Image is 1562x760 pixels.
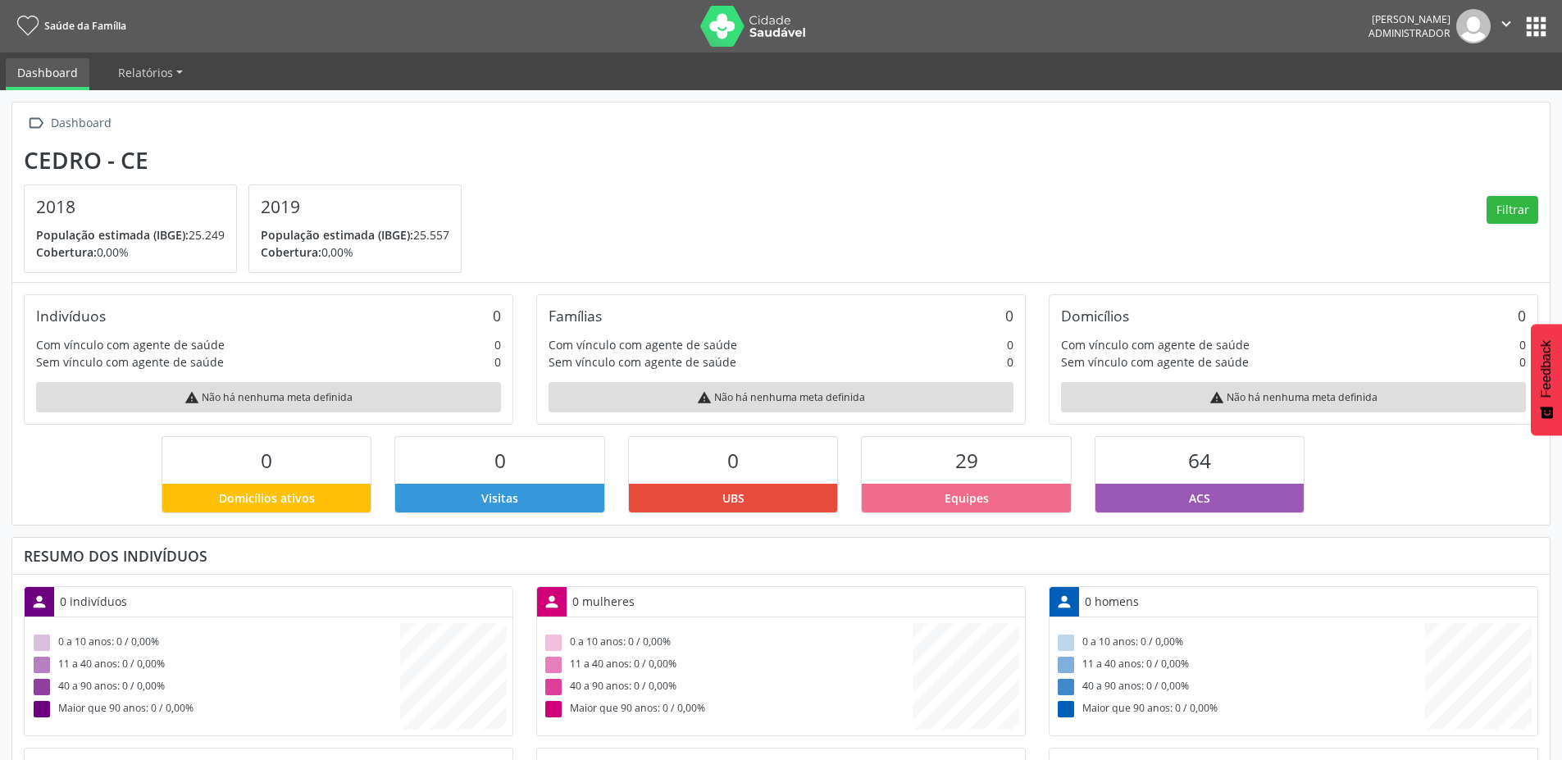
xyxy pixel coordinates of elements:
[549,336,737,353] div: Com vínculo com agente de saúde
[30,593,48,611] i: person
[36,382,501,412] div: Não há nenhuma meta definida
[1456,9,1491,43] img: img
[543,654,913,676] div: 11 a 40 anos: 0 / 0,00%
[24,547,1538,565] div: Resumo dos indivíduos
[1188,447,1211,474] span: 64
[36,197,225,217] h4: 2018
[1519,336,1526,353] div: 0
[1518,307,1526,325] div: 0
[1189,489,1210,507] span: ACS
[549,382,1013,412] div: Não há nenhuma meta definida
[30,699,400,721] div: Maior que 90 anos: 0 / 0,00%
[261,447,272,474] span: 0
[1079,587,1145,616] div: 0 homens
[36,307,106,325] div: Indivíduos
[24,111,114,135] a:  Dashboard
[1209,390,1224,405] i: warning
[1007,336,1013,353] div: 0
[567,587,640,616] div: 0 mulheres
[261,244,321,260] span: Cobertura:
[24,147,473,174] div: Cedro - CE
[481,489,518,507] span: Visitas
[543,676,913,699] div: 40 a 90 anos: 0 / 0,00%
[493,307,501,325] div: 0
[945,489,989,507] span: Equipes
[549,307,602,325] div: Famílias
[1055,654,1425,676] div: 11 a 40 anos: 0 / 0,00%
[1497,15,1515,33] i: 
[36,336,225,353] div: Com vínculo com agente de saúde
[261,227,413,243] span: População estimada (IBGE):
[184,390,199,405] i: warning
[1491,9,1522,43] button: 
[1055,699,1425,721] div: Maior que 90 anos: 0 / 0,00%
[36,227,189,243] span: População estimada (IBGE):
[6,58,89,90] a: Dashboard
[1061,353,1249,371] div: Sem vínculo com agente de saúde
[30,676,400,699] div: 40 a 90 anos: 0 / 0,00%
[36,226,225,243] p: 25.249
[261,226,449,243] p: 25.557
[24,111,48,135] i: 
[1055,632,1425,654] div: 0 a 10 anos: 0 / 0,00%
[697,390,712,405] i: warning
[261,243,449,261] p: 0,00%
[261,197,449,217] h4: 2019
[1531,324,1562,435] button: Feedback - Mostrar pesquisa
[107,58,194,87] a: Relatórios
[1368,26,1450,40] span: Administrador
[1007,353,1013,371] div: 0
[1061,307,1129,325] div: Domicílios
[36,243,225,261] p: 0,00%
[1487,196,1538,224] button: Filtrar
[543,593,561,611] i: person
[722,489,745,507] span: UBS
[11,12,126,39] a: Saúde da Família
[543,632,913,654] div: 0 a 10 anos: 0 / 0,00%
[30,632,400,654] div: 0 a 10 anos: 0 / 0,00%
[118,65,173,80] span: Relatórios
[494,336,501,353] div: 0
[1061,382,1526,412] div: Não há nenhuma meta definida
[1005,307,1013,325] div: 0
[54,587,133,616] div: 0 indivíduos
[955,447,978,474] span: 29
[1539,340,1554,398] span: Feedback
[48,111,114,135] div: Dashboard
[36,244,97,260] span: Cobertura:
[30,654,400,676] div: 11 a 40 anos: 0 / 0,00%
[36,353,224,371] div: Sem vínculo com agente de saúde
[1055,593,1073,611] i: person
[549,353,736,371] div: Sem vínculo com agente de saúde
[727,447,739,474] span: 0
[494,353,501,371] div: 0
[1522,12,1551,41] button: apps
[1368,12,1450,26] div: [PERSON_NAME]
[494,447,506,474] span: 0
[44,19,126,33] span: Saúde da Família
[1055,676,1425,699] div: 40 a 90 anos: 0 / 0,00%
[219,489,315,507] span: Domicílios ativos
[543,699,913,721] div: Maior que 90 anos: 0 / 0,00%
[1061,336,1250,353] div: Com vínculo com agente de saúde
[1519,353,1526,371] div: 0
